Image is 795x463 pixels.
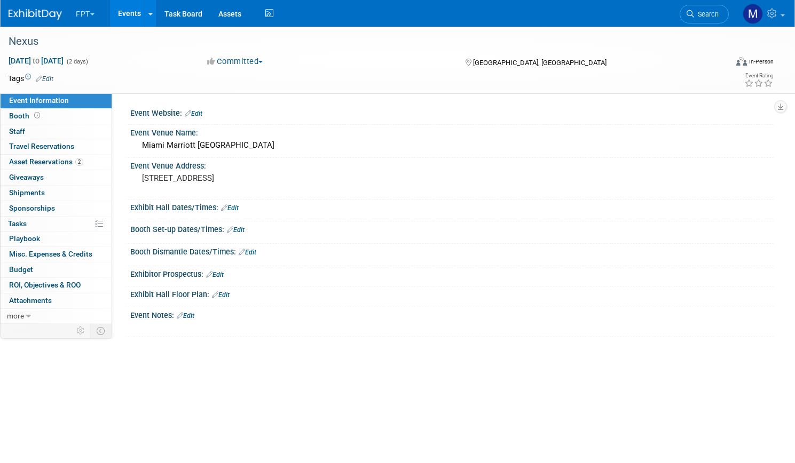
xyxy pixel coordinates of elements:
[185,110,202,117] a: Edit
[1,170,112,185] a: Giveaways
[138,137,766,154] div: Miami Marriott [GEOGRAPHIC_DATA]
[1,262,112,277] a: Budget
[72,324,90,338] td: Personalize Event Tab Strip
[9,173,44,181] span: Giveaways
[1,309,112,324] a: more
[1,247,112,262] a: Misc. Expenses & Credits
[130,244,774,258] div: Booth Dismantle Dates/Times:
[9,281,81,289] span: ROI, Objectives & ROO
[90,324,112,338] td: Toggle Event Tabs
[221,204,239,212] a: Edit
[9,296,52,305] span: Attachments
[1,155,112,170] a: Asset Reservations2
[9,111,42,120] span: Booth
[130,286,774,300] div: Exhibit Hall Floor Plan:
[203,56,267,67] button: Committed
[130,221,774,235] div: Booth Set-up Dates/Times:
[66,58,88,65] span: (2 days)
[9,250,92,258] span: Misc. Expenses & Credits
[142,173,387,183] pre: [STREET_ADDRESS]
[75,158,83,166] span: 2
[473,59,607,67] span: [GEOGRAPHIC_DATA], [GEOGRAPHIC_DATA]
[206,271,224,278] a: Edit
[7,312,24,320] span: more
[1,201,112,216] a: Sponsorships
[1,217,112,232] a: Tasks
[736,57,747,66] img: Format-Inperson.png
[1,232,112,246] a: Playbook
[1,93,112,108] a: Event Information
[8,73,53,84] td: Tags
[1,124,112,139] a: Staff
[177,312,194,320] a: Edit
[680,5,729,23] a: Search
[130,199,774,213] div: Exhibit Hall Dates/Times:
[749,58,774,66] div: In-Person
[8,56,64,66] span: [DATE] [DATE]
[9,157,83,166] span: Asset Reservations
[212,291,230,299] a: Edit
[130,105,774,119] div: Event Website:
[9,188,45,197] span: Shipments
[227,226,245,234] a: Edit
[9,265,33,274] span: Budget
[1,186,112,201] a: Shipments
[130,158,774,171] div: Event Venue Address:
[239,249,256,256] a: Edit
[130,125,774,138] div: Event Venue Name:
[36,75,53,83] a: Edit
[1,293,112,308] a: Attachments
[32,111,42,119] span: Booth not reserved yet
[1,109,112,124] a: Booth
[694,10,719,18] span: Search
[9,96,69,105] span: Event Information
[9,234,40,243] span: Playbook
[9,142,74,150] span: Travel Reservations
[31,57,41,65] span: to
[130,266,774,280] div: Exhibitor Prospectus:
[659,55,774,71] div: Event Format
[130,307,774,321] div: Event Notes:
[1,139,112,154] a: Travel Reservations
[9,127,25,135] span: Staff
[9,204,55,212] span: Sponsorships
[9,9,62,20] img: ExhibitDay
[8,219,27,228] span: Tasks
[5,32,709,51] div: Nexus
[744,73,773,78] div: Event Rating
[743,4,763,24] img: Matt h
[1,278,112,293] a: ROI, Objectives & ROO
